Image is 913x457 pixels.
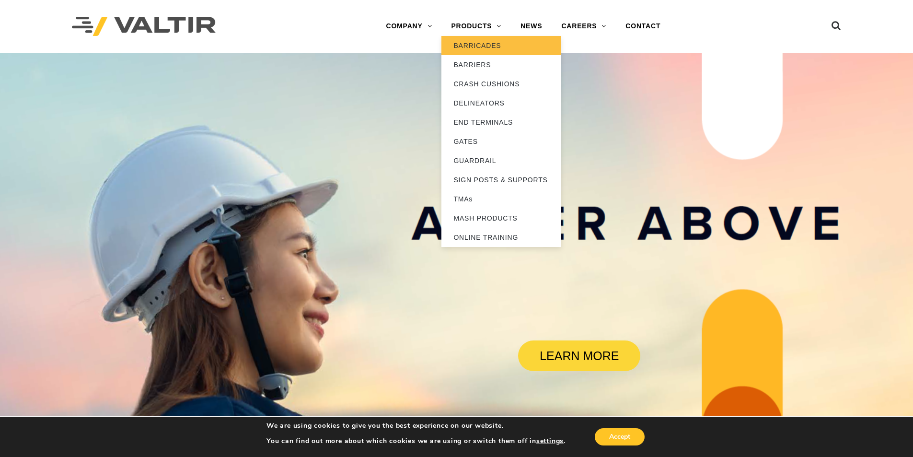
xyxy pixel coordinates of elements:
[266,422,566,430] p: We are using cookies to give you the best experience on our website.
[441,94,561,113] a: DELINEATORS
[441,36,561,55] a: BARRICADES
[441,189,561,209] a: TMAs
[552,17,616,36] a: CAREERS
[536,437,564,445] button: settings
[595,428,645,445] button: Accept
[376,17,441,36] a: COMPANY
[616,17,670,36] a: CONTACT
[441,132,561,151] a: GATES
[511,17,552,36] a: NEWS
[72,17,216,36] img: Valtir
[441,74,561,94] a: CRASH CUSHIONS
[441,17,511,36] a: PRODUCTS
[441,151,561,170] a: GUARDRAIL
[441,228,561,247] a: ONLINE TRAINING
[518,340,640,371] a: LEARN MORE
[441,55,561,74] a: BARRIERS
[441,113,561,132] a: END TERMINALS
[441,170,561,189] a: SIGN POSTS & SUPPORTS
[441,209,561,228] a: MASH PRODUCTS
[266,437,566,445] p: You can find out more about which cookies we are using or switch them off in .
